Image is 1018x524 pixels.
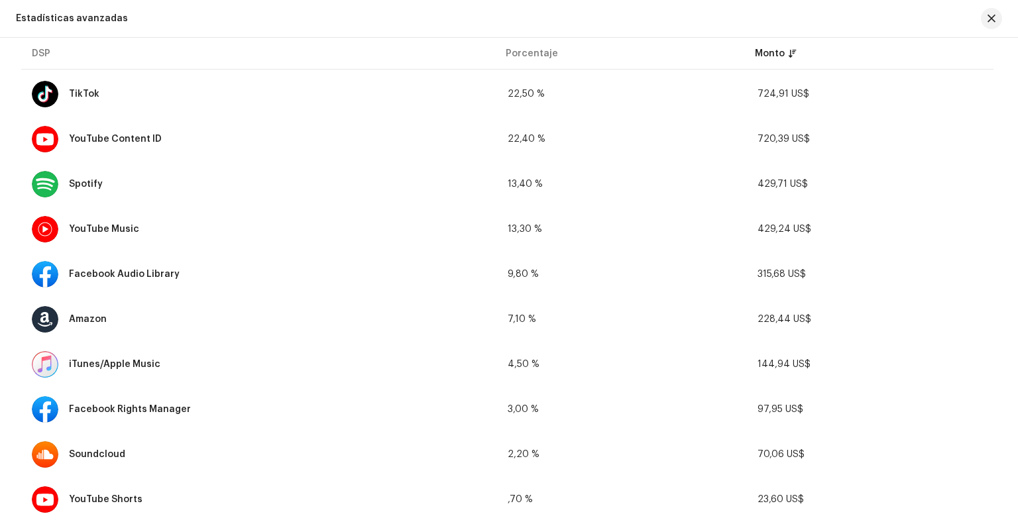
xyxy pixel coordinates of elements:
[758,89,809,99] span: 724,91 US$
[508,89,545,99] span: 22,50 %
[508,450,539,459] span: 2,20 %
[758,270,806,279] span: 315,68 US$
[508,360,539,369] span: 4,50 %
[758,360,811,369] span: 144,94 US$
[508,225,542,234] span: 13,30 %
[508,405,539,414] span: 3,00 %
[508,270,539,279] span: 9,80 %
[758,495,804,504] span: 23,60 US$
[758,315,811,324] span: 228,44 US$
[508,134,545,144] span: 22,40 %
[508,180,543,189] span: 13,40 %
[758,180,808,189] span: 429,71 US$
[758,134,810,144] span: 720,39 US$
[508,495,533,504] span: ,70 %
[758,225,811,234] span: 429,24 US$
[508,315,536,324] span: 7,10 %
[758,405,803,414] span: 97,95 US$
[758,450,805,459] span: 70,06 US$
